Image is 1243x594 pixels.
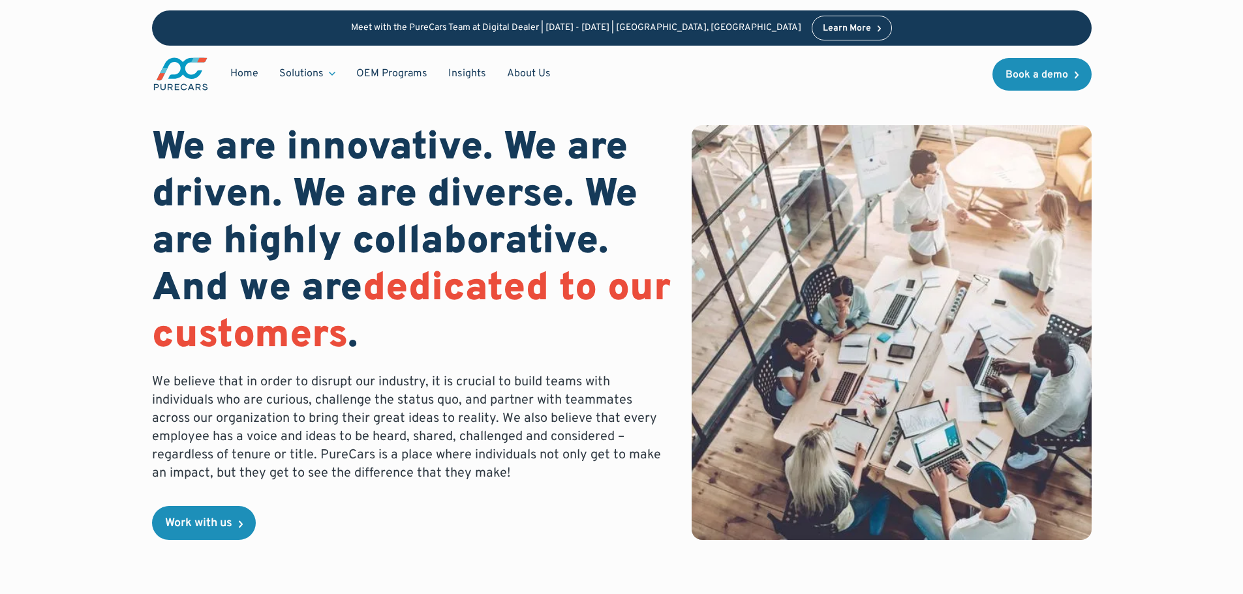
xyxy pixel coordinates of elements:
a: Book a demo [992,58,1092,91]
h1: We are innovative. We are driven. We are diverse. We are highly collaborative. And we are . [152,125,671,360]
img: purecars logo [152,56,209,92]
div: Solutions [269,61,346,86]
p: We believe that in order to disrupt our industry, it is crucial to build teams with individuals w... [152,373,671,483]
a: Insights [438,61,497,86]
span: dedicated to our customers [152,265,671,361]
a: Learn More [812,16,893,40]
div: Learn More [823,24,871,33]
div: Book a demo [1005,70,1068,80]
div: Solutions [279,67,324,81]
a: About Us [497,61,561,86]
a: Work with us [152,506,256,540]
a: Home [220,61,269,86]
a: main [152,56,209,92]
p: Meet with the PureCars Team at Digital Dealer | [DATE] - [DATE] | [GEOGRAPHIC_DATA], [GEOGRAPHIC_... [351,23,801,34]
div: Work with us [165,518,232,529]
img: bird eye view of a team working together [692,125,1091,540]
a: OEM Programs [346,61,438,86]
